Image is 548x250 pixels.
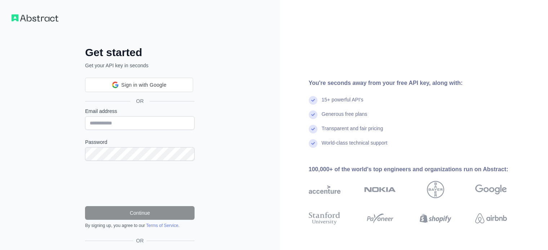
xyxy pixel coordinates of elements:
button: Continue [85,206,195,220]
img: shopify [420,210,451,226]
span: Sign in with Google [121,81,166,89]
label: Email address [85,108,195,115]
div: By signing up, you agree to our . [85,223,195,228]
div: 15+ powerful API's [322,96,364,110]
div: Generous free plans [322,110,367,125]
label: Password [85,138,195,146]
img: stanford university [309,210,340,226]
img: check mark [309,125,317,133]
div: Sign in with Google [85,78,193,92]
div: 100,000+ of the world's top engineers and organizations run on Abstract: [309,165,530,174]
div: You're seconds away from your free API key, along with: [309,79,530,87]
h2: Get started [85,46,195,59]
img: nokia [364,181,396,198]
span: OR [130,97,150,105]
img: Workflow [12,14,58,22]
img: check mark [309,96,317,105]
iframe: reCAPTCHA [85,169,195,197]
img: check mark [309,110,317,119]
div: Transparent and fair pricing [322,125,383,139]
p: Get your API key in seconds [85,62,195,69]
span: OR [133,237,147,244]
img: bayer [427,181,444,198]
img: airbnb [475,210,507,226]
img: accenture [309,181,340,198]
a: Terms of Service [146,223,178,228]
img: payoneer [364,210,396,226]
div: World-class technical support [322,139,388,154]
img: google [475,181,507,198]
img: check mark [309,139,317,148]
